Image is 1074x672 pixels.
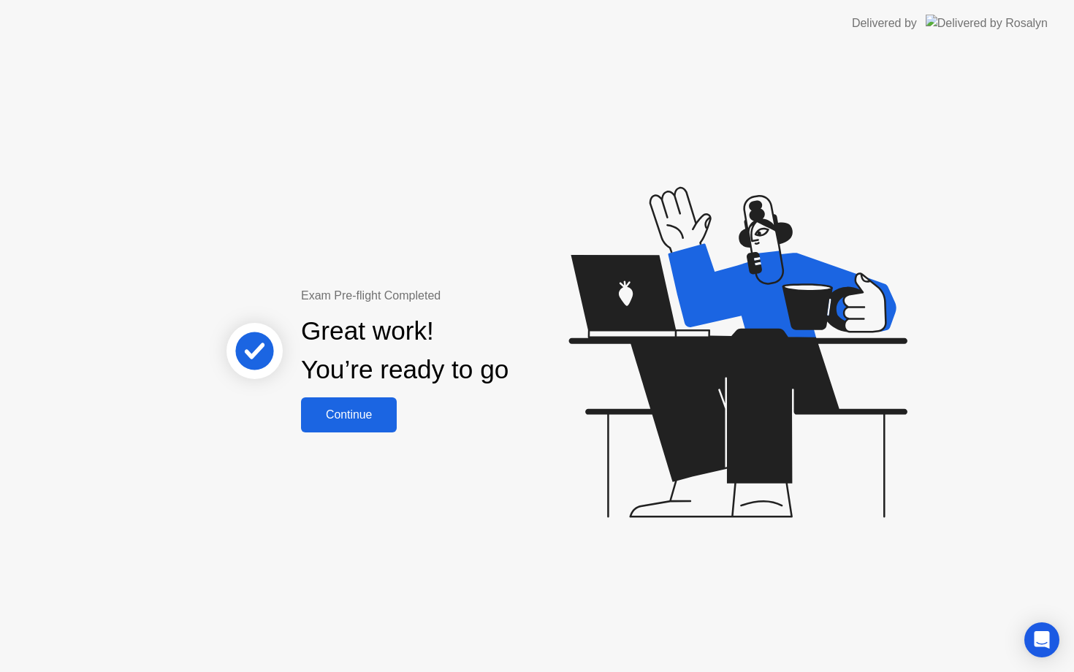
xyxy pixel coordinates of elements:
[301,397,397,432] button: Continue
[852,15,917,32] div: Delivered by
[1024,622,1059,657] div: Open Intercom Messenger
[305,408,392,421] div: Continue
[301,312,509,389] div: Great work! You’re ready to go
[301,287,603,305] div: Exam Pre-flight Completed
[926,15,1048,31] img: Delivered by Rosalyn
